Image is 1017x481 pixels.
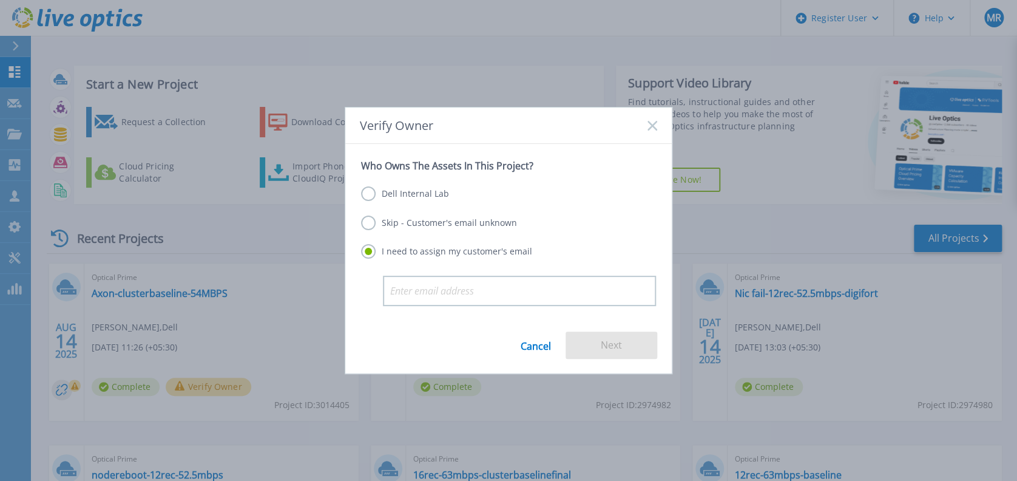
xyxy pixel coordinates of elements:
label: I need to assign my customer's email [361,244,532,259]
button: Next [566,332,657,359]
a: Cancel [521,332,551,359]
span: Verify Owner [360,118,433,132]
p: Who Owns The Assets In This Project? [361,160,656,172]
input: Enter email address [383,276,656,306]
label: Dell Internal Lab [361,186,449,201]
label: Skip - Customer's email unknown [361,216,517,230]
